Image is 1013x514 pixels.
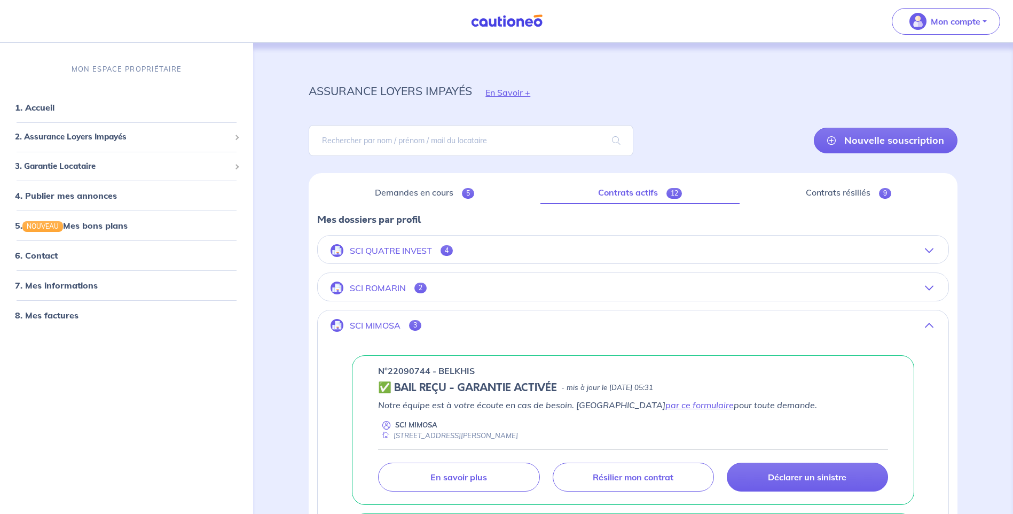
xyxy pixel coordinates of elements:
span: search [599,126,633,155]
span: 2 [414,283,427,293]
a: En savoir plus [378,463,539,492]
span: 9 [879,188,891,199]
button: illu_account_valid_menu.svgMon compte [892,8,1000,35]
div: state: CONTRACT-VALIDATED, Context: ,MAYBE-CERTIFICATE,,LESSOR-DOCUMENTS,IS-ODEALIM [378,381,888,394]
img: illu_company.svg [331,244,343,257]
span: 4 [441,245,453,256]
span: 2. Assurance Loyers Impayés [15,131,230,143]
p: En savoir plus [430,472,487,482]
span: 5 [462,188,474,199]
div: 2. Assurance Loyers Impayés [4,127,249,147]
h5: ✅ BAIL REÇU - GARANTIE ACTIVÉE [378,381,557,394]
img: illu_company.svg [331,319,343,332]
a: 1. Accueil [15,102,54,113]
p: SCI MIMOSA [350,321,401,331]
p: Résilier mon contrat [593,472,673,482]
img: illu_company.svg [331,282,343,294]
p: Mon compte [931,15,980,28]
img: Cautioneo [467,14,547,28]
a: Déclarer un sinistre [727,463,888,492]
div: 4. Publier mes annonces [4,185,249,206]
p: Mes dossiers par profil [317,213,949,227]
span: 12 [666,188,682,199]
div: 7. Mes informations [4,275,249,297]
span: 3. Garantie Locataire [15,160,230,173]
p: Déclarer un sinistre [768,472,846,482]
button: SCI ROMARIN2 [318,275,948,301]
div: 6. Contact [4,245,249,267]
a: 4. Publier mes annonces [15,190,117,201]
button: SCI QUATRE INVEST4 [318,238,948,263]
p: SCI ROMARIN [350,283,406,293]
a: 7. Mes informations [15,281,98,291]
p: SCI MIMOSA [395,420,437,430]
button: SCI MIMOSA3 [318,313,948,338]
a: 5.NOUVEAUMes bons plans [15,220,128,231]
div: 3. Garantie Locataire [4,156,249,177]
div: [STREET_ADDRESS][PERSON_NAME] [378,431,518,441]
p: MON ESPACE PROPRIÉTAIRE [72,64,182,74]
a: Contrats actifs12 [540,182,740,204]
span: 3 [409,320,421,331]
p: Notre équipe est à votre écoute en cas de besoin. [GEOGRAPHIC_DATA] pour toute demande. [378,399,888,411]
a: Demandes en cours5 [317,182,532,204]
a: Contrats résiliés9 [748,182,949,204]
p: - mis à jour le [DATE] 05:31 [561,383,653,393]
button: En Savoir + [472,77,544,108]
a: Nouvelle souscription [814,128,957,153]
a: 8. Mes factures [15,310,78,321]
div: 1. Accueil [4,97,249,118]
div: 5.NOUVEAUMes bons plans [4,215,249,236]
a: Résilier mon contrat [553,463,714,492]
input: Rechercher par nom / prénom / mail du locataire [309,125,633,156]
p: SCI QUATRE INVEST [350,246,432,256]
p: n°22090744 - BELKHIS [378,364,475,377]
div: 8. Mes factures [4,305,249,326]
a: 6. Contact [15,251,58,261]
p: assurance loyers impayés [309,81,472,100]
a: par ce formulaire [665,400,734,410]
img: illu_account_valid_menu.svg [909,13,926,30]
